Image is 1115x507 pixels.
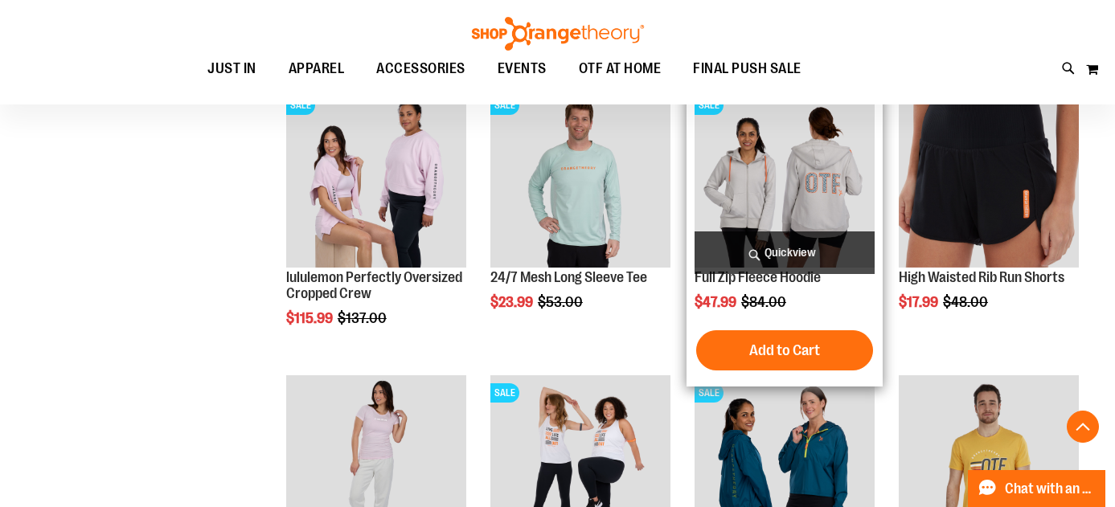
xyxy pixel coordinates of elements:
a: Main Image of 1457091SALE [695,88,875,270]
span: $47.99 [695,294,739,310]
a: 24/7 Mesh Long Sleeve Tee [490,269,647,285]
span: $137.00 [338,310,389,326]
span: EVENTS [498,51,547,87]
span: SALE [695,383,724,403]
a: JUST IN [191,51,273,88]
span: SALE [490,96,519,115]
img: Main Image of 1457091 [695,88,875,268]
div: product [891,80,1087,351]
a: Full Zip Fleece Hoodie [695,269,821,285]
span: SALE [490,383,519,403]
img: High Waisted Rib Run Shorts [899,88,1079,268]
span: Chat with an Expert [1005,481,1096,497]
span: OTF AT HOME [579,51,662,87]
span: SALE [695,96,724,115]
a: ACCESSORIES [360,51,482,88]
span: JUST IN [207,51,256,87]
a: High Waisted Rib Run Shorts [899,269,1064,285]
a: OTF AT HOME [563,51,678,88]
span: $84.00 [741,294,789,310]
div: product [687,80,883,386]
img: Main Image of 1457095 [490,88,670,268]
a: Quickview [695,231,875,274]
img: Shop Orangetheory [469,17,646,51]
div: product [278,80,474,367]
span: FINAL PUSH SALE [693,51,801,87]
a: APPAREL [273,51,361,88]
span: ACCESSORIES [376,51,465,87]
a: FINAL PUSH SALE [677,51,818,87]
span: $17.99 [899,294,941,310]
span: $53.00 [538,294,585,310]
a: High Waisted Rib Run Shorts [899,88,1079,270]
a: lululemon Perfectly Oversized Cropped Crew [286,269,462,301]
button: Add to Cart [696,330,873,370]
a: lululemon Perfectly Oversized Cropped CrewSALE [286,88,466,270]
div: product [482,80,678,351]
button: Back To Top [1067,411,1099,443]
button: Chat with an Expert [968,470,1106,507]
a: EVENTS [482,51,563,88]
span: $23.99 [490,294,535,310]
span: Add to Cart [749,341,820,359]
img: lululemon Perfectly Oversized Cropped Crew [286,88,466,268]
span: $115.99 [286,310,335,326]
span: APPAREL [289,51,345,87]
span: $48.00 [943,294,990,310]
a: Main Image of 1457095SALE [490,88,670,270]
span: SALE [286,96,315,115]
